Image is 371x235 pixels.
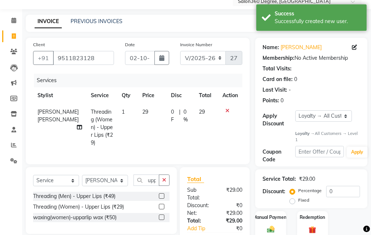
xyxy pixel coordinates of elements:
[34,74,248,87] div: Services
[33,192,115,200] div: Threading (Men) - Upper Lips (₹49)
[289,86,291,94] div: -
[281,44,322,51] a: [PERSON_NAME]
[138,87,167,104] th: Price
[125,41,135,48] label: Date
[167,87,195,104] th: Disc
[275,10,361,18] div: Success
[265,225,277,234] img: _cash.svg
[220,225,248,232] div: ₹0
[263,54,360,62] div: No Active Membership
[33,41,45,48] label: Client
[180,41,212,48] label: Invoice Number
[183,108,190,124] span: 0 %
[263,148,295,164] div: Coupon Code
[53,51,114,65] input: Search by Name/Mobile/Email/Code
[298,187,322,194] label: Percentage
[33,214,117,221] div: waxing(women)-upparlip wax (₹50)
[215,186,248,202] div: ₹29.00
[182,202,215,209] div: Discount:
[182,209,215,217] div: Net:
[182,225,220,232] a: Add Tip
[215,217,248,225] div: ₹29.00
[281,97,283,104] div: 0
[133,175,159,186] input: Search or Scan
[86,87,117,104] th: Service
[263,44,279,51] div: Name:
[33,87,86,104] th: Stylist
[263,76,293,83] div: Card on file:
[122,109,125,115] span: 1
[253,214,288,221] label: Manual Payment
[218,87,242,104] th: Action
[199,109,205,115] span: 29
[71,18,122,25] a: PREVIOUS INVOICES
[299,175,315,183] div: ₹29.00
[298,197,309,203] label: Fixed
[179,108,181,124] span: |
[263,97,279,104] div: Points:
[294,76,297,83] div: 0
[117,87,138,104] th: Qty
[38,109,79,123] span: [PERSON_NAME] [PERSON_NAME]
[295,146,344,157] input: Enter Offer / Coupon Code
[215,209,248,217] div: ₹29.00
[263,112,295,128] div: Apply Discount
[33,203,124,211] div: Threading (Women) - Upper Lips (₹29)
[142,109,148,115] span: 29
[263,86,287,94] div: Last Visit:
[33,51,54,65] button: +91
[300,214,325,221] label: Redemption
[263,188,285,195] div: Discount:
[215,202,248,209] div: ₹0
[91,109,113,146] span: Threading (Women) - Upper Lips (₹29)
[295,131,315,136] strong: Loyalty →
[182,186,215,202] div: Sub Total:
[171,108,176,124] span: 0 F
[263,175,296,183] div: Service Total:
[275,18,361,25] div: Successfully created new user.
[182,217,215,225] div: Total:
[306,225,318,234] img: _gift.svg
[35,15,62,28] a: INVOICE
[347,147,368,158] button: Apply
[263,65,292,73] div: Total Visits:
[187,175,204,183] span: Total
[295,131,360,143] div: All Customers → Level 1
[195,87,218,104] th: Total
[263,54,295,62] div: Membership:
